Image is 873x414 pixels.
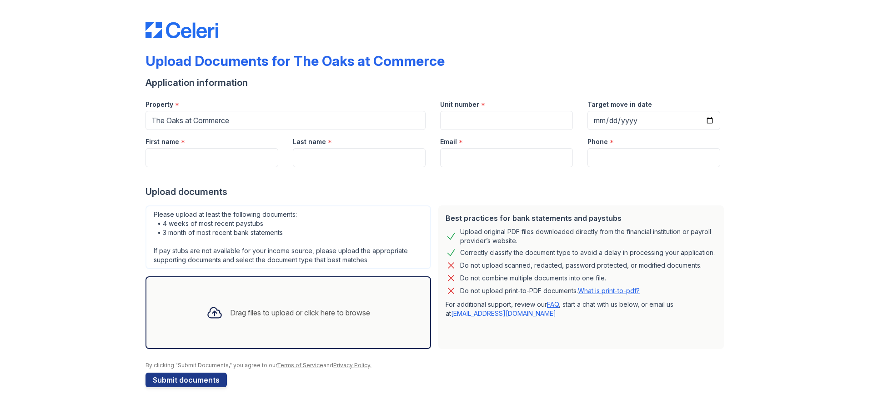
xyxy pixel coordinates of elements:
[446,213,717,224] div: Best practices for bank statements and paystubs
[230,307,370,318] div: Drag files to upload or click here to browse
[145,76,727,89] div: Application information
[440,137,457,146] label: Email
[460,260,702,271] div: Do not upload scanned, redacted, password protected, or modified documents.
[145,100,173,109] label: Property
[451,309,556,317] a: [EMAIL_ADDRESS][DOMAIN_NAME]
[446,300,717,318] p: For additional support, review our , start a chat with us below, or email us at
[145,205,431,269] div: Please upload at least the following documents: • 4 weeks of most recent paystubs • 3 month of mo...
[145,137,179,146] label: First name
[293,137,326,146] label: Last name
[460,227,717,245] div: Upload original PDF files downloaded directly from the financial institution or payroll provider’...
[145,362,727,369] div: By clicking "Submit Documents," you agree to our and
[587,137,608,146] label: Phone
[333,362,371,369] a: Privacy Policy.
[460,247,715,258] div: Correctly classify the document type to avoid a delay in processing your application.
[578,287,640,294] a: What is print-to-pdf?
[547,300,559,308] a: FAQ
[440,100,479,109] label: Unit number
[145,185,727,198] div: Upload documents
[460,273,606,284] div: Do not combine multiple documents into one file.
[145,22,218,38] img: CE_Logo_Blue-a8612792a0a2168367f1c8372b55b34899dd931a85d93a1a3d3e32e68fde9ad4.png
[587,100,652,109] label: Target move in date
[277,362,323,369] a: Terms of Service
[460,286,640,295] p: Do not upload print-to-PDF documents.
[835,378,864,405] iframe: chat widget
[145,53,445,69] div: Upload Documents for The Oaks at Commerce
[145,373,227,387] button: Submit documents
